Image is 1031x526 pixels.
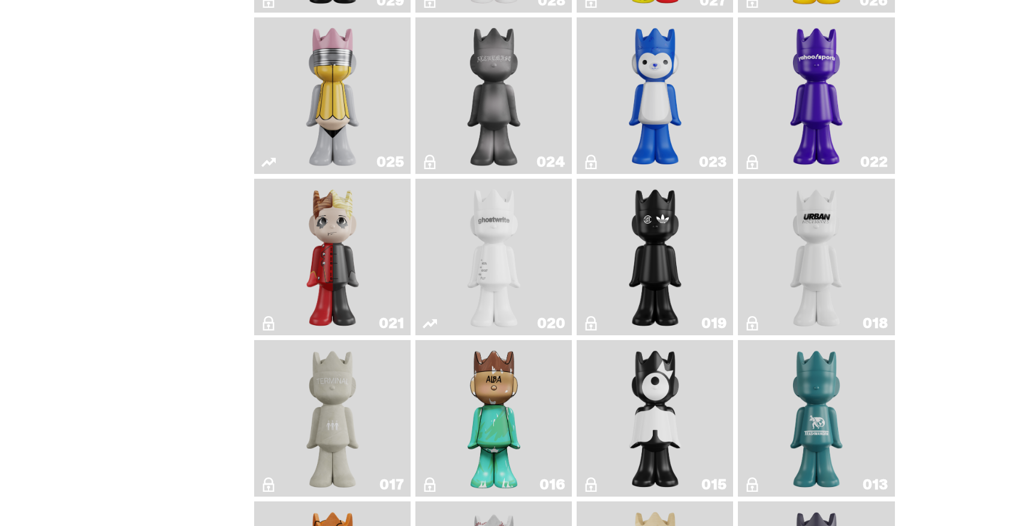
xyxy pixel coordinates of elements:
a: Magic Man [261,184,403,330]
div: 015 [701,477,726,492]
a: Alchemist [423,22,565,169]
div: 020 [537,316,565,330]
div: 018 [863,316,887,330]
img: Squish [623,22,687,169]
a: Squish [584,22,726,169]
img: U.N. (Black & White) [785,184,848,330]
div: 016 [539,477,565,492]
img: Quest [623,345,687,492]
a: U.N. (Black & White) [745,184,887,330]
div: 021 [379,316,403,330]
img: No. 2 Pencil [291,22,374,169]
img: Year of the Dragon [623,184,687,330]
a: Yahoo! [745,22,887,169]
img: Terminal 27 [301,345,364,492]
div: 013 [863,477,887,492]
img: Magic Man [301,184,364,330]
div: 024 [536,155,565,169]
a: ALBA [423,345,565,492]
a: Terminal 27 [261,345,403,492]
img: Alchemist [453,22,535,169]
img: Trash [785,345,848,492]
div: 022 [860,155,887,169]
div: 017 [379,477,403,492]
a: ghost [423,184,565,330]
img: ALBA [462,345,526,492]
div: 023 [699,155,726,169]
a: No. 2 Pencil [261,22,403,169]
a: Trash [745,345,887,492]
div: 025 [376,155,403,169]
a: Year of the Dragon [584,184,726,330]
a: Quest [584,345,726,492]
img: Yahoo! [785,22,848,169]
div: 019 [701,316,726,330]
img: ghost [453,184,535,330]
